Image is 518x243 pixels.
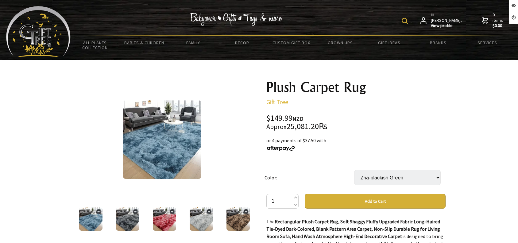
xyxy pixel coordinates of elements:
[266,137,446,151] div: or 4 payments of $37.50 with
[79,207,102,231] img: Plush Carpet Rug
[123,100,201,179] img: Plush Carpet Rug
[431,12,462,29] span: Hi [PERSON_NAME],
[482,12,504,29] a: 0 items$0.00
[218,36,267,49] a: Decor
[266,146,296,151] img: Afterpay
[266,123,287,131] small: Approx
[116,207,139,231] img: Plush Carpet Rug
[463,36,512,49] a: Services
[402,18,408,24] img: product search
[414,36,463,49] a: Brands
[190,13,282,26] img: Babywear - Gifts - Toys & more
[420,12,462,29] a: Hi [PERSON_NAME],View profile
[226,207,250,231] img: Plush Carpet Rug
[169,36,218,49] a: Family
[316,36,365,49] a: Grown Ups
[292,115,303,122] span: NZD
[266,114,446,131] div: $149.99 25,081.20₨
[120,36,169,49] a: Babies & Children
[153,207,176,231] img: Plush Carpet Rug
[265,161,354,194] td: Color:
[71,36,120,54] a: All Plants Collection
[266,80,446,95] h1: Plush Carpet Rug
[6,6,71,57] img: Babyware - Gifts - Toys and more...
[305,194,446,209] button: Add to Cart
[493,12,504,29] span: 0 items
[190,207,213,231] img: Plush Carpet Rug
[266,218,440,239] strong: Rectangular Plush Carpet Rug, Soft Shaggy Fluffy Upgraded Fabric Long-Haired Tie-Dyed Dark-Colore...
[365,36,414,49] a: Gift Ideas
[266,98,288,106] a: Gift Tree
[267,36,316,49] a: Custom Gift Box
[431,23,462,29] strong: View profile
[493,23,504,29] strong: $0.00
